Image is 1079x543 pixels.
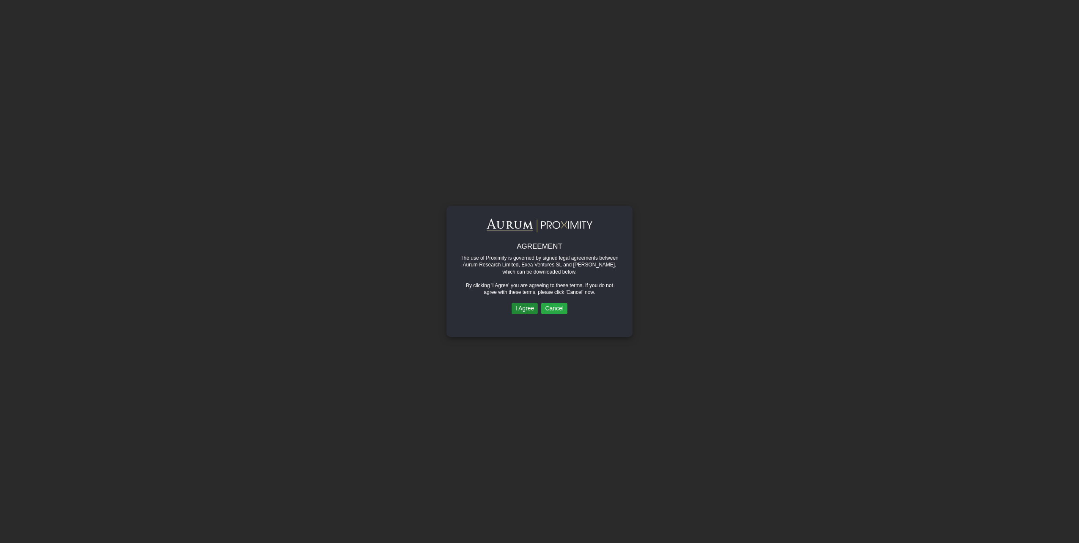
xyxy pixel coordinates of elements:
h3: AGREEMENT [459,243,620,251]
img: Aurum-Proximity%20white.svg [487,219,592,233]
button: Cancel [541,303,567,315]
div: By clicking 'I Agree' you are agreeing to these terms. If you do not agree with these terms, plea... [459,282,620,296]
button: I Agree [512,303,538,315]
div: The use of Proximity is governed by signed legal agreements between Aurum Research Limited, Exea ... [459,255,620,275]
